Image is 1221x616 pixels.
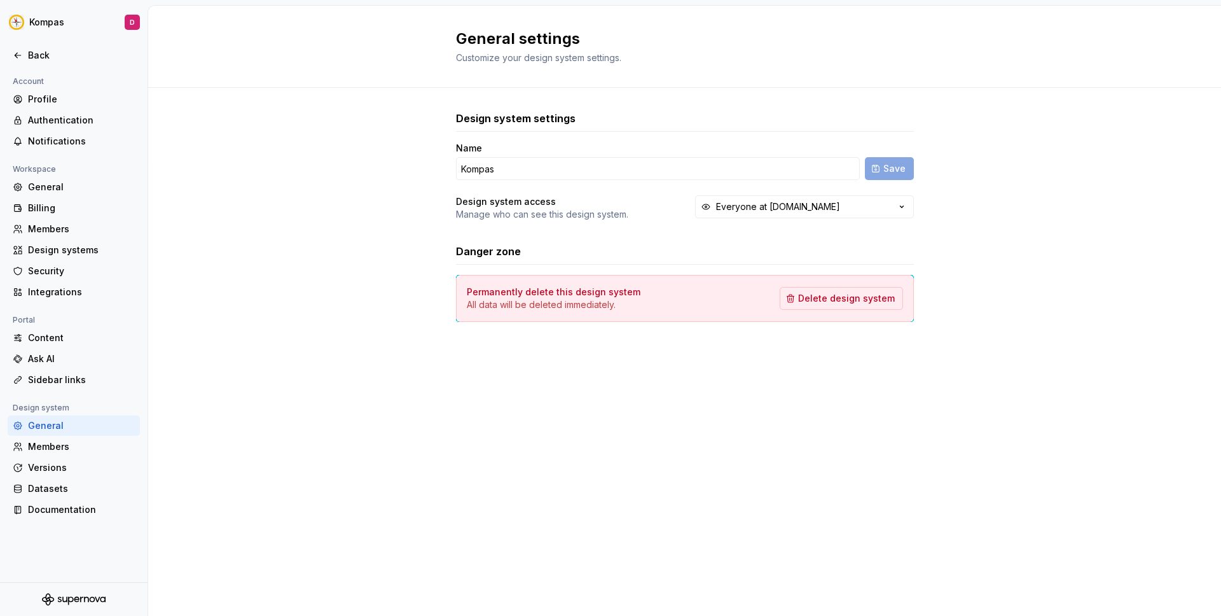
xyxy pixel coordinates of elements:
[28,181,135,193] div: General
[9,15,24,30] img: 08074ee4-1ecd-486d-a7dc-923fcc0bed6c.png
[28,202,135,214] div: Billing
[130,17,135,27] div: D
[8,400,74,416] div: Design system
[8,458,140,478] a: Versions
[28,135,135,148] div: Notifications
[28,114,135,127] div: Authentication
[29,16,64,29] div: Kompas
[28,286,135,298] div: Integrations
[780,287,903,310] button: Delete design system
[467,298,640,311] p: All data will be deleted immediately.
[456,142,482,155] label: Name
[28,440,135,453] div: Members
[456,244,521,259] h3: Danger zone
[8,131,140,151] a: Notifications
[42,593,106,606] svg: Supernova Logo
[28,374,135,386] div: Sidebar links
[8,437,140,457] a: Members
[8,45,140,66] a: Back
[8,349,140,369] a: Ask AI
[8,261,140,281] a: Security
[8,328,140,348] a: Content
[8,370,140,390] a: Sidebar links
[8,219,140,239] a: Members
[8,479,140,499] a: Datasets
[8,177,140,197] a: General
[28,332,135,344] div: Content
[695,195,914,218] button: Everyone at [DOMAIN_NAME]
[28,223,135,235] div: Members
[8,74,49,89] div: Account
[8,500,140,520] a: Documentation
[456,29,899,49] h2: General settings
[8,416,140,436] a: General
[456,52,621,63] span: Customize your design system settings.
[28,265,135,277] div: Security
[28,244,135,256] div: Design systems
[456,208,628,221] p: Manage who can see this design system.
[28,461,135,474] div: Versions
[798,292,895,305] span: Delete design system
[28,419,135,432] div: General
[28,353,135,365] div: Ask AI
[8,312,40,328] div: Portal
[28,93,135,106] div: Profile
[8,110,140,130] a: Authentication
[716,200,840,213] div: Everyone at [DOMAIN_NAME]
[8,198,140,218] a: Billing
[456,111,576,126] h3: Design system settings
[3,8,145,36] button: KompasD
[28,482,135,495] div: Datasets
[8,162,61,177] div: Workspace
[8,282,140,302] a: Integrations
[467,286,640,298] h4: Permanently delete this design system
[28,503,135,516] div: Documentation
[28,49,135,62] div: Back
[8,240,140,260] a: Design systems
[456,195,556,208] h4: Design system access
[8,89,140,109] a: Profile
